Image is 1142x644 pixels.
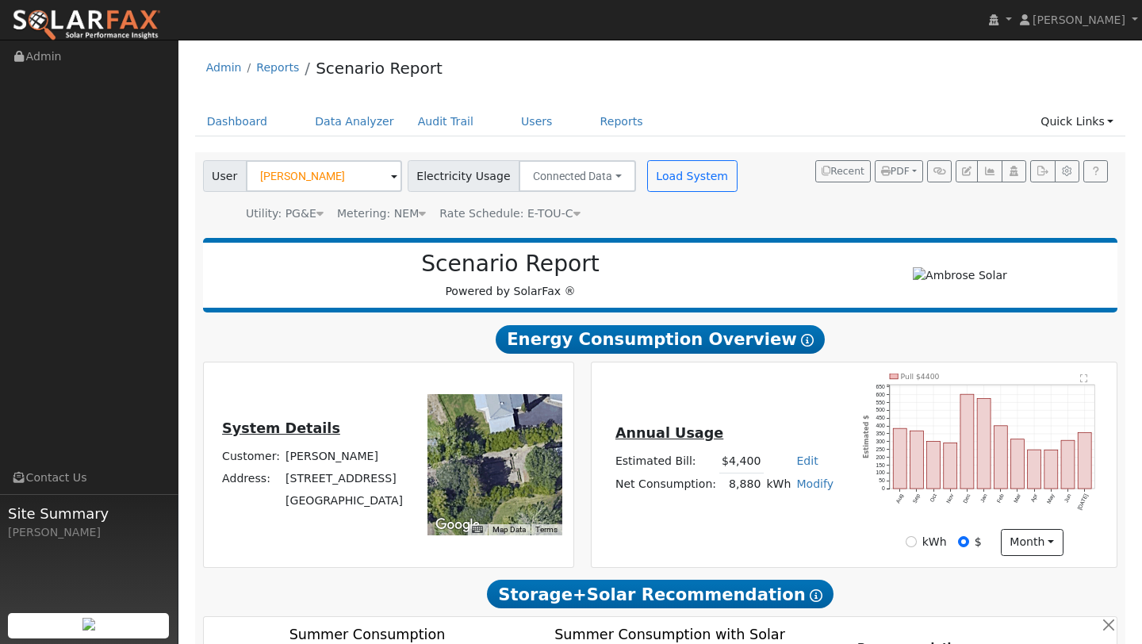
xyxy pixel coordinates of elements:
[879,478,885,484] text: 50
[876,431,885,436] text: 350
[911,493,921,505] text: Sep
[994,426,1007,489] rect: onclick=""
[509,107,565,136] a: Users
[927,160,952,182] button: Generate Report Link
[283,490,406,512] td: [GEOGRAPHIC_DATA]
[876,447,885,452] text: 250
[956,160,978,182] button: Edit User
[195,107,280,136] a: Dashboard
[1033,13,1125,26] span: [PERSON_NAME]
[910,431,923,489] rect: onclick=""
[1061,440,1075,489] rect: onclick=""
[1030,493,1040,504] text: Apr
[922,534,947,550] label: kWh
[1011,439,1025,489] rect: onclick=""
[796,477,834,490] a: Modify
[1083,160,1108,182] a: Help Link
[219,251,802,278] h2: Scenario Report
[927,442,941,489] rect: onclick=""
[8,524,170,541] div: [PERSON_NAME]
[496,325,824,354] span: Energy Consumption Overview
[220,467,283,489] td: Address:
[647,160,738,192] button: Load System
[960,394,974,489] rect: onclick=""
[316,59,443,78] a: Scenario Report
[1080,374,1088,383] text: 
[962,493,971,504] text: Dec
[12,9,161,42] img: SolarFax
[1013,493,1022,504] text: Mar
[588,107,655,136] a: Reports
[1002,160,1026,182] button: Login As
[876,470,885,476] text: 100
[615,425,723,441] u: Annual Usage
[876,384,885,389] text: 650
[612,450,719,473] td: Estimated Bill:
[944,443,957,489] rect: onclick=""
[1028,450,1041,489] rect: onclick=""
[862,415,870,458] text: Estimated $
[929,493,937,504] text: Oct
[876,423,885,428] text: 400
[719,473,764,496] td: 8,880
[876,439,885,444] text: 300
[492,524,526,535] button: Map Data
[1029,107,1125,136] a: Quick Links
[945,493,955,504] text: Nov
[906,536,917,547] input: kWh
[764,473,794,496] td: kWh
[487,580,833,608] span: Storage+Solar Recommendation
[1046,493,1056,505] text: May
[815,160,871,182] button: Recent
[875,160,923,182] button: PDF
[975,534,982,550] label: $
[431,515,484,535] a: Open this area in Google Maps (opens a new window)
[283,467,406,489] td: [STREET_ADDRESS]
[882,485,885,491] text: 0
[958,536,969,547] input: $
[519,160,636,192] button: Connected Data
[303,107,406,136] a: Data Analyzer
[439,207,580,220] span: Alias: HETOUC
[913,267,1007,284] img: Ambrose Solar
[1077,493,1090,512] text: [DATE]
[1030,160,1055,182] button: Export Interval Data
[612,473,719,496] td: Net Consumption:
[893,428,906,489] rect: onclick=""
[1044,450,1058,489] rect: onclick=""
[876,392,885,397] text: 600
[977,399,991,489] rect: onclick=""
[901,372,940,381] text: Pull $4400
[1078,433,1091,489] rect: onclick=""
[246,160,402,192] input: Select a User
[246,205,324,222] div: Utility: PG&E
[206,61,242,74] a: Admin
[1001,529,1063,556] button: month
[810,589,822,602] i: Show Help
[979,493,988,504] text: Jan
[876,400,885,405] text: 550
[977,160,1002,182] button: Multi-Series Graph
[283,445,406,467] td: [PERSON_NAME]
[719,450,764,473] td: $4,400
[554,627,785,643] text: Summer Consumption with Solar
[881,166,910,177] span: PDF
[876,454,885,460] text: 200
[289,627,445,643] text: Summer Consumption
[1055,160,1079,182] button: Settings
[337,205,426,222] div: Metering: NEM
[876,462,885,468] text: 150
[996,493,1005,504] text: Feb
[406,107,485,136] a: Audit Trail
[876,408,885,413] text: 500
[408,160,519,192] span: Electricity Usage
[8,503,170,524] span: Site Summary
[876,415,885,420] text: 450
[431,515,484,535] img: Google
[801,334,814,347] i: Show Help
[203,160,247,192] span: User
[82,618,95,631] img: retrieve
[472,524,483,535] button: Keyboard shortcuts
[256,61,299,74] a: Reports
[1063,493,1072,504] text: Jun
